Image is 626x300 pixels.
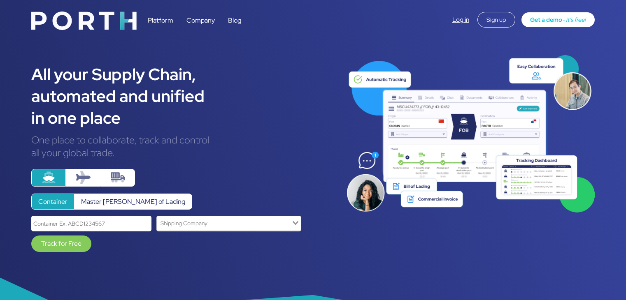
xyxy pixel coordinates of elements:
label: Master [PERSON_NAME] of Lading [74,194,192,210]
img: ship.svg [42,170,56,185]
img: plane.svg [76,170,91,185]
a: Blog [228,16,241,25]
div: automated and unified [31,85,334,107]
a: Sign up [477,15,515,24]
a: Get a demo- it’s free! [521,12,595,27]
img: truck-container.svg [111,170,125,185]
span: Get a demo [530,16,562,23]
a: Track for Free [31,235,91,252]
input: Search for option [158,218,291,229]
div: Search for option [156,216,301,231]
div: All your Supply Chain, [31,63,334,85]
span: - it’s free! [562,16,586,23]
div: One place to collaborate, track and control [31,134,334,146]
a: Platform [148,16,173,25]
div: all your global trade. [31,146,334,159]
a: Company [186,16,215,25]
a: Log in [452,16,469,24]
label: Container [31,194,74,210]
input: Container Ex: ABCD1234567 [31,216,151,231]
div: Sign up [477,12,515,28]
div: in one place [31,107,334,129]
